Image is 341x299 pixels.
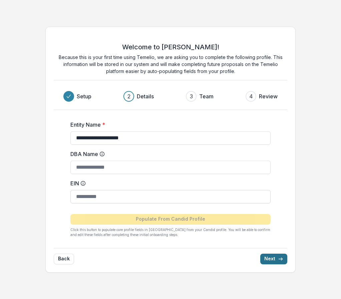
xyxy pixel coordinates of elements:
[77,92,91,100] h3: Setup
[70,150,267,158] label: DBA Name
[63,91,278,102] div: Progress
[137,92,154,100] h3: Details
[127,92,130,100] div: 2
[70,121,267,129] label: Entity Name
[249,92,253,100] div: 4
[70,227,271,237] p: Click this button to populate core profile fields in [GEOGRAPHIC_DATA] from your Candid profile. ...
[54,54,287,75] p: Because this is your first time using Temelio, we are asking you to complete the following profil...
[190,92,193,100] div: 3
[122,43,219,51] h2: Welcome to [PERSON_NAME]!
[70,179,267,187] label: EIN
[54,254,74,264] button: Back
[70,214,271,225] button: Populate From Candid Profile
[260,254,287,264] button: Next
[259,92,278,100] h3: Review
[199,92,214,100] h3: Team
